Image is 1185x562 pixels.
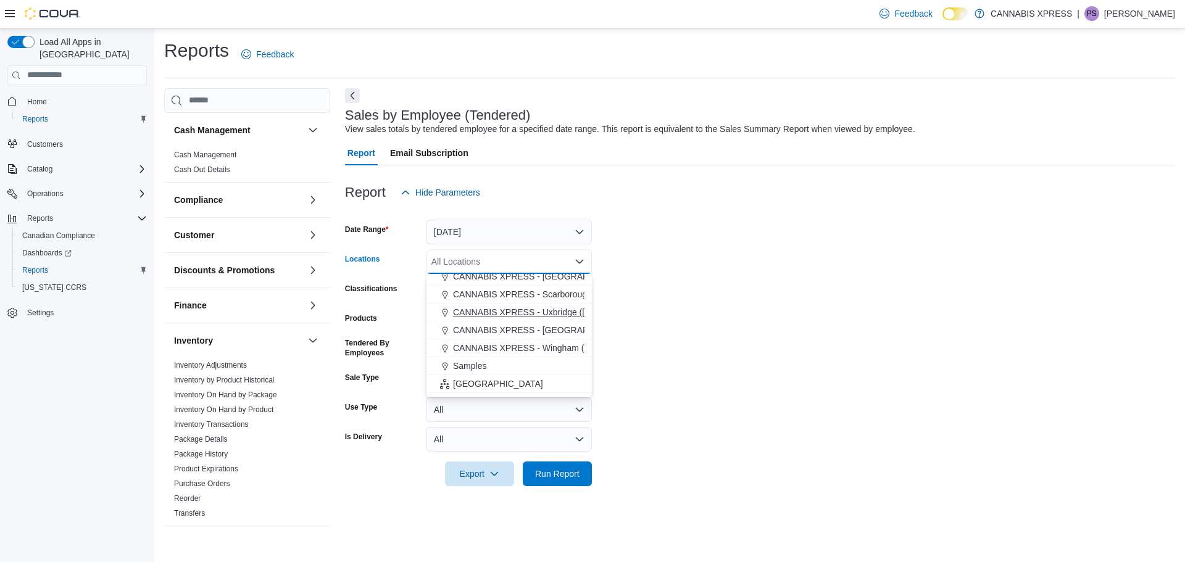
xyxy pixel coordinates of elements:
[22,248,72,258] span: Dashboards
[164,358,330,526] div: Inventory
[256,48,294,60] span: Feedback
[174,449,228,459] span: Package History
[27,139,63,149] span: Customers
[12,110,152,128] button: Reports
[426,397,592,422] button: All
[174,165,230,174] a: Cash Out Details
[2,135,152,153] button: Customers
[174,264,303,276] button: Discounts & Promotions
[164,147,330,182] div: Cash Management
[1077,6,1079,21] p: |
[174,229,214,241] h3: Customer
[306,228,320,242] button: Customer
[345,338,422,358] label: Tendered By Employees
[2,304,152,321] button: Settings
[174,508,205,518] span: Transfers
[415,186,480,199] span: Hide Parameters
[991,6,1072,21] p: CANNABIS XPRESS
[174,405,273,415] span: Inventory On Hand by Product
[17,228,147,243] span: Canadian Compliance
[174,165,230,175] span: Cash Out Details
[174,419,249,429] span: Inventory Transactions
[2,93,152,110] button: Home
[345,225,389,234] label: Date Range
[1104,6,1175,21] p: [PERSON_NAME]
[306,123,320,138] button: Cash Management
[17,112,53,126] a: Reports
[174,124,251,136] h3: Cash Management
[347,141,375,165] span: Report
[306,298,320,313] button: Finance
[22,136,147,152] span: Customers
[174,465,238,473] a: Product Expirations
[426,357,592,375] button: Samples
[174,450,228,458] a: Package History
[426,321,592,339] button: CANNABIS XPRESS - [GEOGRAPHIC_DATA] ([GEOGRAPHIC_DATA])
[174,390,277,400] span: Inventory On Hand by Package
[17,228,100,243] a: Canadian Compliance
[174,360,247,370] span: Inventory Adjustments
[174,124,303,136] button: Cash Management
[1084,6,1099,21] div: Peter Soliman
[575,257,584,267] button: Close list of options
[306,192,320,207] button: Compliance
[12,227,152,244] button: Canadian Compliance
[22,94,147,109] span: Home
[306,333,320,348] button: Inventory
[942,7,968,20] input: Dark Mode
[426,89,592,518] div: Choose from the following options
[17,280,147,295] span: Washington CCRS
[453,270,730,283] span: CANNABIS XPRESS - [GEOGRAPHIC_DATA] ([GEOGRAPHIC_DATA])
[22,211,147,226] span: Reports
[174,435,228,444] a: Package Details
[445,461,514,486] button: Export
[25,7,80,20] img: Cova
[306,263,320,278] button: Discounts & Promotions
[453,306,675,318] span: CANNABIS XPRESS - Uxbridge ([GEOGRAPHIC_DATA])
[345,108,531,123] h3: Sales by Employee (Tendered)
[345,432,382,442] label: Is Delivery
[390,141,468,165] span: Email Subscription
[1087,6,1097,21] span: PS
[345,185,386,200] h3: Report
[453,342,748,354] span: CANNABIS XPRESS - Wingham ([PERSON_NAME][GEOGRAPHIC_DATA])
[174,151,236,159] a: Cash Management
[426,339,592,357] button: CANNABIS XPRESS - Wingham ([PERSON_NAME][GEOGRAPHIC_DATA])
[7,88,147,354] nav: Complex example
[453,378,543,390] span: [GEOGRAPHIC_DATA]
[27,97,47,107] span: Home
[22,186,147,201] span: Operations
[174,494,201,503] a: Reorder
[453,324,730,336] span: CANNABIS XPRESS - [GEOGRAPHIC_DATA] ([GEOGRAPHIC_DATA])
[174,375,275,385] span: Inventory by Product Historical
[22,231,95,241] span: Canadian Compliance
[174,194,303,206] button: Compliance
[17,280,91,295] a: [US_STATE] CCRS
[22,305,147,320] span: Settings
[35,36,147,60] span: Load All Apps in [GEOGRAPHIC_DATA]
[426,220,592,244] button: [DATE]
[12,279,152,296] button: [US_STATE] CCRS
[426,393,592,411] button: CANNABIS XPRESS - Cap-Pele ([GEOGRAPHIC_DATA])
[396,180,485,205] button: Hide Parameters
[27,308,54,318] span: Settings
[453,288,690,300] span: CANNABIS XPRESS - Scarborough ([GEOGRAPHIC_DATA])
[22,283,86,292] span: [US_STATE] CCRS
[17,246,147,260] span: Dashboards
[27,164,52,174] span: Catalog
[535,468,580,480] span: Run Report
[22,186,69,201] button: Operations
[459,395,683,408] span: CANNABIS XPRESS - Cap-Pele ([GEOGRAPHIC_DATA])
[345,373,379,382] label: Sale Type
[27,189,64,199] span: Operations
[894,7,932,20] span: Feedback
[174,264,275,276] h3: Discounts & Promotions
[345,313,377,323] label: Products
[426,304,592,321] button: CANNABIS XPRESS - Uxbridge ([GEOGRAPHIC_DATA])
[174,229,303,241] button: Customer
[2,160,152,178] button: Catalog
[22,305,59,320] a: Settings
[22,114,48,124] span: Reports
[174,361,247,370] a: Inventory Adjustments
[164,38,229,63] h1: Reports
